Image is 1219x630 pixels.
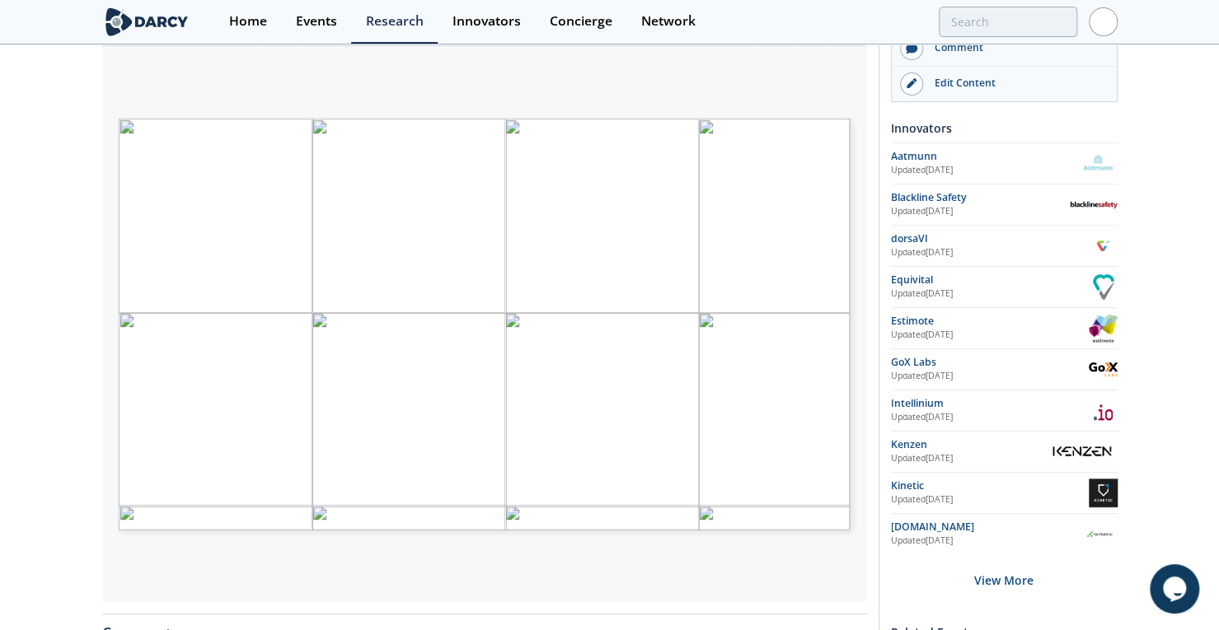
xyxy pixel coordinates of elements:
[891,452,1048,465] div: Updated [DATE]
[891,396,1089,411] div: Intellinium
[891,149,1118,178] a: Aatmunn Updated[DATE] Aatmunn
[891,287,1089,301] div: Updated [DATE]
[296,15,337,28] div: Events
[891,396,1118,425] a: Intellinium Updated[DATE] Intellinium
[891,554,1118,606] div: View More
[891,273,1118,301] a: Equivital Updated[DATE] Equivital
[891,314,1118,343] a: Estimote Updated[DATE] Estimote
[1089,355,1118,384] img: GoX Labs
[891,231,1118,260] a: dorsaVI Updated[DATE] dorsaVI
[891,190,1071,205] div: Blackline Safety
[1089,231,1118,260] img: dorsaVI
[891,355,1089,370] div: GoX Labs
[891,329,1089,342] div: Updated [DATE]
[923,40,1108,55] div: Comment
[891,370,1089,383] div: Updated [DATE]
[891,273,1089,287] div: Equivital
[939,7,1077,37] input: Advanced Search
[1081,520,1118,548] img: Kontakt.io
[1089,7,1118,36] img: Profile
[550,15,612,28] div: Concierge
[891,478,1118,507] a: Kinetic Updated[DATE] Kinetic
[891,520,1081,534] div: [DOMAIN_NAME]
[1048,441,1118,461] img: Kenzen
[891,411,1089,424] div: Updated [DATE]
[891,149,1077,164] div: Aatmunn
[891,437,1048,452] div: Kenzen
[891,205,1071,218] div: Updated [DATE]
[891,246,1089,259] div: Updated [DATE]
[891,478,1089,493] div: Kinetic
[452,15,521,28] div: Innovators
[1089,396,1118,425] img: Intellinium
[1089,478,1118,507] img: Kinetic
[1070,190,1117,219] img: Blackline Safety
[641,15,696,28] div: Network
[891,493,1089,506] div: Updated [DATE]
[1089,314,1118,343] img: Estimote
[366,15,424,28] div: Research
[891,437,1118,466] a: Kenzen Updated[DATE] Kenzen
[229,15,267,28] div: Home
[891,190,1118,219] a: Blackline Safety Updated[DATE] Blackline Safety
[891,231,1089,246] div: dorsaVI
[1076,149,1117,178] img: Aatmunn
[1089,273,1118,301] img: Equivital
[1150,564,1203,614] iframe: chat widget
[891,114,1118,142] div: Innovators
[891,355,1118,384] a: GoX Labs Updated[DATE] GoX Labs
[102,7,192,36] img: logo-wide.svg
[891,314,1089,329] div: Estimote
[923,76,1108,91] div: Edit Content
[891,520,1118,548] a: [DOMAIN_NAME] Updated[DATE] Kontakt.io
[891,164,1077,177] div: Updated [DATE]
[892,67,1117,101] a: Edit Content
[891,534,1081,548] div: Updated [DATE]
